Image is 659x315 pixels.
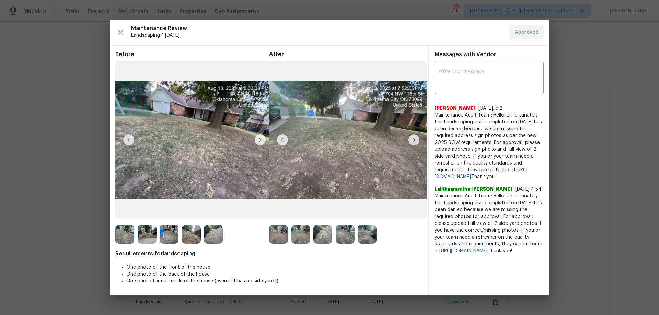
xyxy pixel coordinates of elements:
img: right-chevron-button-url [255,134,266,145]
img: left-chevron-button-url [123,134,134,145]
span: Lalithaamrutha [PERSON_NAME] [435,186,512,193]
a: [URL][DOMAIN_NAME]. [439,249,488,253]
span: Before [115,51,269,58]
span: [PERSON_NAME] [435,105,476,112]
li: One photo of the front of the house [126,264,423,271]
span: Messages with Vendor [435,52,496,57]
img: left-chevron-button-url [277,134,288,145]
span: [DATE], 5:2 [478,106,502,111]
span: [DATE] 4:54 [515,187,542,192]
span: After [269,51,423,58]
span: Maintenance Audit Team: Hello! Unfortunately this Landscaping visit completed on [DATE] has been ... [435,112,544,180]
span: Maintenance Review [131,25,504,32]
li: One photo for each side of the house (even if it has no side yards) [126,278,423,284]
span: Landscaping * [DATE] [131,32,504,39]
li: One photo of the back of the house [126,271,423,278]
img: right-chevron-button-url [408,134,419,145]
span: Requirements for landscaping [115,250,423,257]
span: Maintenance Audit Team: Hello! Unfortunately this Landscaping visit completed on [DATE] has been ... [435,193,544,254]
